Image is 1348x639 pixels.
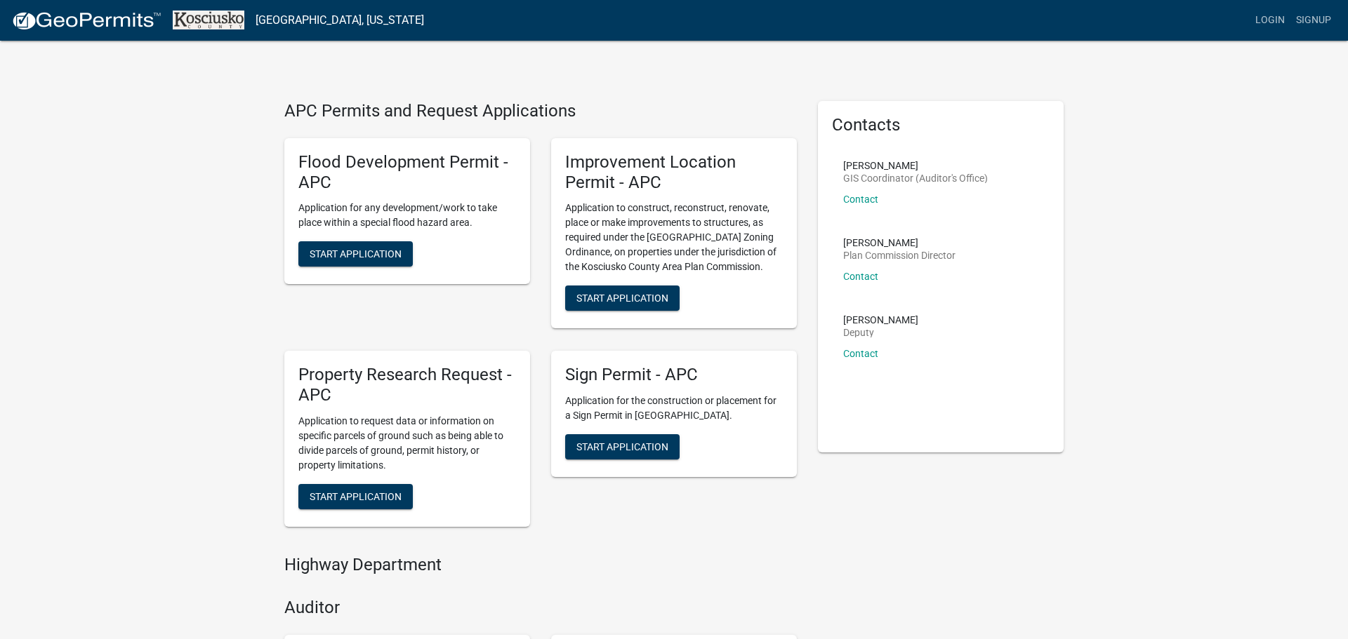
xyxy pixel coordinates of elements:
button: Start Application [565,285,680,311]
a: Login [1250,7,1290,34]
h4: Highway Department [284,555,797,575]
p: Application to request data or information on specific parcels of ground such as being able to di... [298,414,516,473]
span: Start Application [310,490,402,502]
a: Contact [843,348,878,359]
button: Start Application [298,241,413,267]
a: Contact [843,271,878,282]
h5: Sign Permit - APC [565,365,783,385]
p: Application for the construction or placement for a Sign Permit in [GEOGRAPHIC_DATA]. [565,394,783,423]
p: [PERSON_NAME] [843,161,988,170]
p: Deputy [843,328,918,337]
h5: Improvement Location Permit - APC [565,152,783,193]
a: [GEOGRAPHIC_DATA], [US_STATE] [256,8,424,32]
p: Application for any development/work to take place within a special flood hazard area. [298,201,516,230]
h5: Flood Development Permit - APC [298,152,516,193]
span: Start Application [576,441,668,452]
h4: Auditor [284,598,797,618]
h4: APC Permits and Request Applications [284,101,797,121]
h5: Contacts [832,115,1050,135]
a: Signup [1290,7,1337,34]
p: Application to construct, reconstruct, renovate, place or make improvements to structures, as req... [565,201,783,274]
img: Kosciusko County, Indiana [173,11,244,29]
a: Contact [843,194,878,205]
p: Plan Commission Director [843,250,956,260]
button: Start Application [565,434,680,459]
span: Start Application [310,248,402,260]
button: Start Application [298,484,413,509]
p: [PERSON_NAME] [843,315,918,325]
h5: Property Research Request - APC [298,365,516,405]
p: GIS Coordinator (Auditor's Office) [843,173,988,183]
span: Start Application [576,292,668,304]
p: [PERSON_NAME] [843,238,956,248]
